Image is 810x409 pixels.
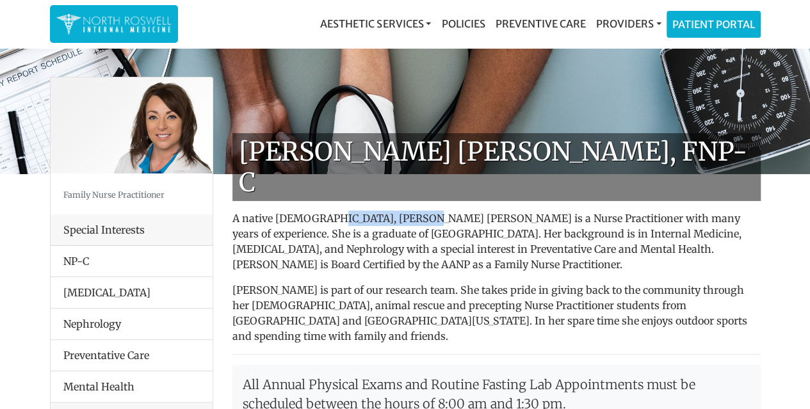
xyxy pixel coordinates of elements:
[56,12,172,36] img: North Roswell Internal Medicine
[51,214,213,246] div: Special Interests
[51,308,213,340] li: Nephrology
[51,77,213,173] img: Keela Weeks Leger, FNP-C
[51,277,213,309] li: [MEDICAL_DATA]
[51,339,213,371] li: Preventative Care
[232,282,761,344] p: [PERSON_NAME] is part of our research team. She takes pride in giving back to the community throu...
[667,12,760,37] a: Patient Portal
[436,11,490,36] a: Policies
[590,11,666,36] a: Providers
[490,11,590,36] a: Preventive Care
[232,133,761,201] h1: [PERSON_NAME] [PERSON_NAME], FNP-C
[63,189,165,200] small: Family Nurse Practitioner
[51,371,213,403] li: Mental Health
[315,11,436,36] a: Aesthetic Services
[51,246,213,277] li: NP-C
[232,211,761,272] p: A native [DEMOGRAPHIC_DATA], [PERSON_NAME] [PERSON_NAME] is a Nurse Practitioner with many years ...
